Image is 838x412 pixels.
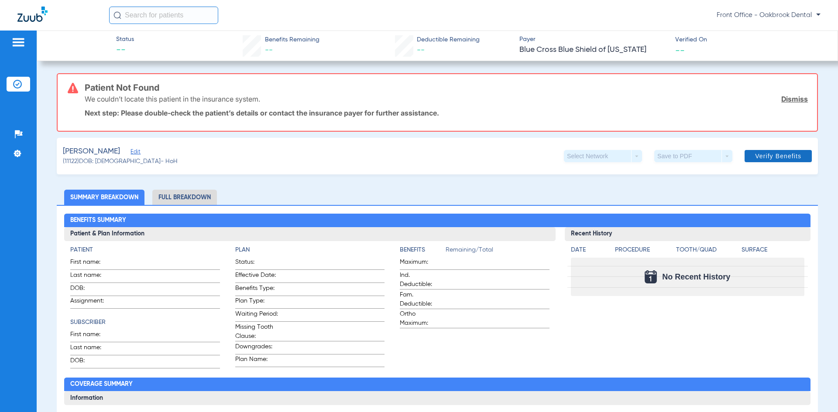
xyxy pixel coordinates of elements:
[70,271,113,283] span: Last name:
[70,284,113,296] span: DOB:
[68,83,78,93] img: error-icon
[417,35,480,44] span: Deductible Remaining
[400,310,443,328] span: Ortho Maximum:
[235,342,278,354] span: Downgrades:
[235,258,278,269] span: Status:
[63,146,120,157] span: [PERSON_NAME]
[519,44,668,55] span: Blue Cross Blue Shield of [US_STATE]
[109,7,218,24] input: Search for patients
[615,245,673,258] app-breakdown-title: Procedure
[645,270,657,283] img: Calendar
[400,290,443,309] span: Fam. Deductible:
[615,245,673,255] h4: Procedure
[235,271,278,283] span: Effective Date:
[152,190,217,205] li: Full Breakdown
[745,150,812,162] button: Verify Benefits
[11,37,25,48] img: hamburger-icon
[64,391,810,405] h3: Information
[116,35,134,44] span: Status
[571,245,608,258] app-breakdown-title: Date
[265,35,319,44] span: Benefits Remaining
[17,7,48,22] img: Zuub Logo
[662,272,730,281] span: No Recent History
[70,356,113,368] span: DOB:
[235,355,278,367] span: Plan Name:
[676,245,738,258] app-breakdown-title: Tooth/Quad
[675,45,685,54] span: --
[742,245,804,255] h4: Surface
[400,245,446,258] app-breakdown-title: Benefits
[85,95,260,103] p: We couldn’t locate this patient in the insurance system.
[235,284,278,296] span: Benefits Type:
[235,310,278,321] span: Waiting Period:
[70,318,220,327] h4: Subscriber
[70,245,220,255] h4: Patient
[116,44,134,57] span: --
[446,245,549,258] span: Remaining/Total
[755,153,801,160] span: Verify Benefits
[675,35,824,44] span: Verified On
[64,190,144,205] li: Summary Breakdown
[400,258,443,269] span: Maximum:
[717,11,821,20] span: Front Office - Oakbrook Dental
[85,83,808,92] h3: Patient Not Found
[235,296,278,308] span: Plan Type:
[64,227,555,241] h3: Patient & Plan Information
[400,245,446,255] h4: Benefits
[70,343,113,355] span: Last name:
[70,330,113,342] span: First name:
[113,11,121,19] img: Search Icon
[131,149,138,157] span: Edit
[565,227,811,241] h3: Recent History
[519,35,668,44] span: Payer
[70,258,113,269] span: First name:
[676,245,738,255] h4: Tooth/Quad
[417,46,425,54] span: --
[781,95,808,103] a: Dismiss
[64,214,810,228] h2: Benefits Summary
[235,245,385,255] h4: Plan
[265,46,273,54] span: --
[571,245,608,255] h4: Date
[235,323,278,341] span: Missing Tooth Clause:
[742,245,804,258] app-breakdown-title: Surface
[63,157,178,166] span: (11122) DOB: [DEMOGRAPHIC_DATA] - HoH
[70,296,113,308] span: Assignment:
[400,271,443,289] span: Ind. Deductible:
[64,378,810,392] h2: Coverage Summary
[85,109,808,117] p: Next step: Please double-check the patient’s details or contact the insurance payer for further a...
